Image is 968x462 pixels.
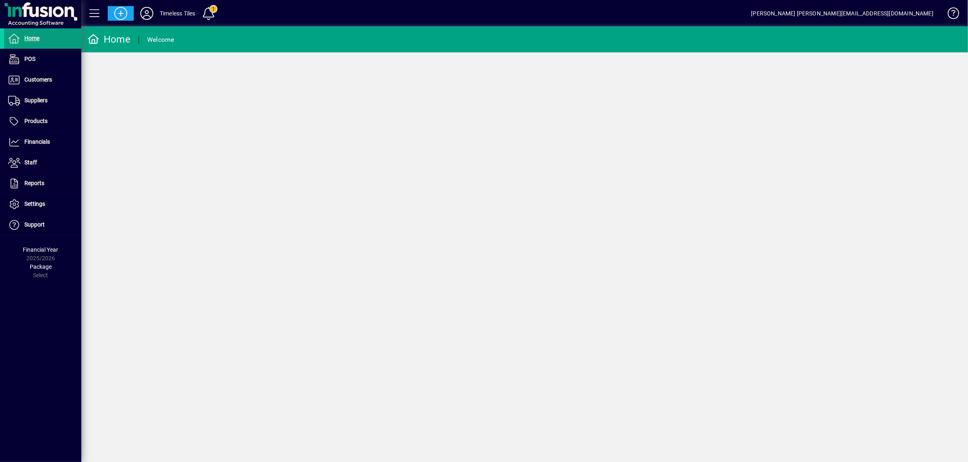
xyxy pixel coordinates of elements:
span: Settings [24,201,45,207]
a: Knowledge Base [942,2,958,28]
a: Financials [4,132,81,152]
a: Support [4,215,81,235]
span: Home [24,35,39,41]
span: POS [24,56,35,62]
span: Financials [24,138,50,145]
span: Suppliers [24,97,48,104]
span: Support [24,221,45,228]
span: Reports [24,180,44,186]
span: Financial Year [23,246,59,253]
button: Profile [134,6,160,21]
a: Products [4,111,81,132]
span: Package [30,263,52,270]
a: POS [4,49,81,69]
a: Suppliers [4,91,81,111]
a: Staff [4,153,81,173]
div: [PERSON_NAME] [PERSON_NAME][EMAIL_ADDRESS][DOMAIN_NAME] [751,7,933,20]
span: Customers [24,76,52,83]
div: Home [87,33,131,46]
a: Settings [4,194,81,214]
a: Reports [4,173,81,194]
button: Add [108,6,134,21]
span: Staff [24,159,37,166]
span: Products [24,118,48,124]
div: Timeless Tiles [160,7,195,20]
a: Customers [4,70,81,90]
